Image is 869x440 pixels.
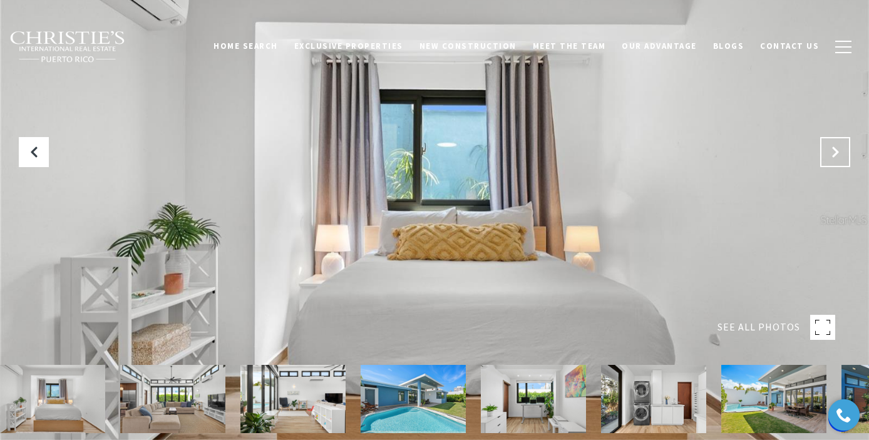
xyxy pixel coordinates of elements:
button: Previous Slide [19,137,49,167]
span: Exclusive Properties [294,41,403,51]
img: 27 EMAJAGUA [120,365,225,433]
a: Our Advantage [614,34,705,58]
span: Blogs [713,41,744,51]
img: 27 EMAJAGUA [240,365,346,433]
img: 27 EMAJAGUA [481,365,586,433]
button: button [827,29,860,65]
button: Next Slide [820,137,850,167]
span: New Construction [419,41,517,51]
img: 27 EMAJAGUA [601,365,706,433]
span: Our Advantage [622,41,697,51]
a: New Construction [411,34,525,58]
a: Blogs [705,34,753,58]
span: Contact Us [760,41,819,51]
img: 27 EMAJAGUA [361,365,466,433]
a: Exclusive Properties [286,34,411,58]
img: 27 EMAJAGUA [721,365,826,433]
img: Christie's International Real Estate black text logo [9,31,126,63]
a: Meet the Team [525,34,614,58]
span: SEE ALL PHOTOS [717,319,800,335]
a: Home Search [205,34,286,58]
